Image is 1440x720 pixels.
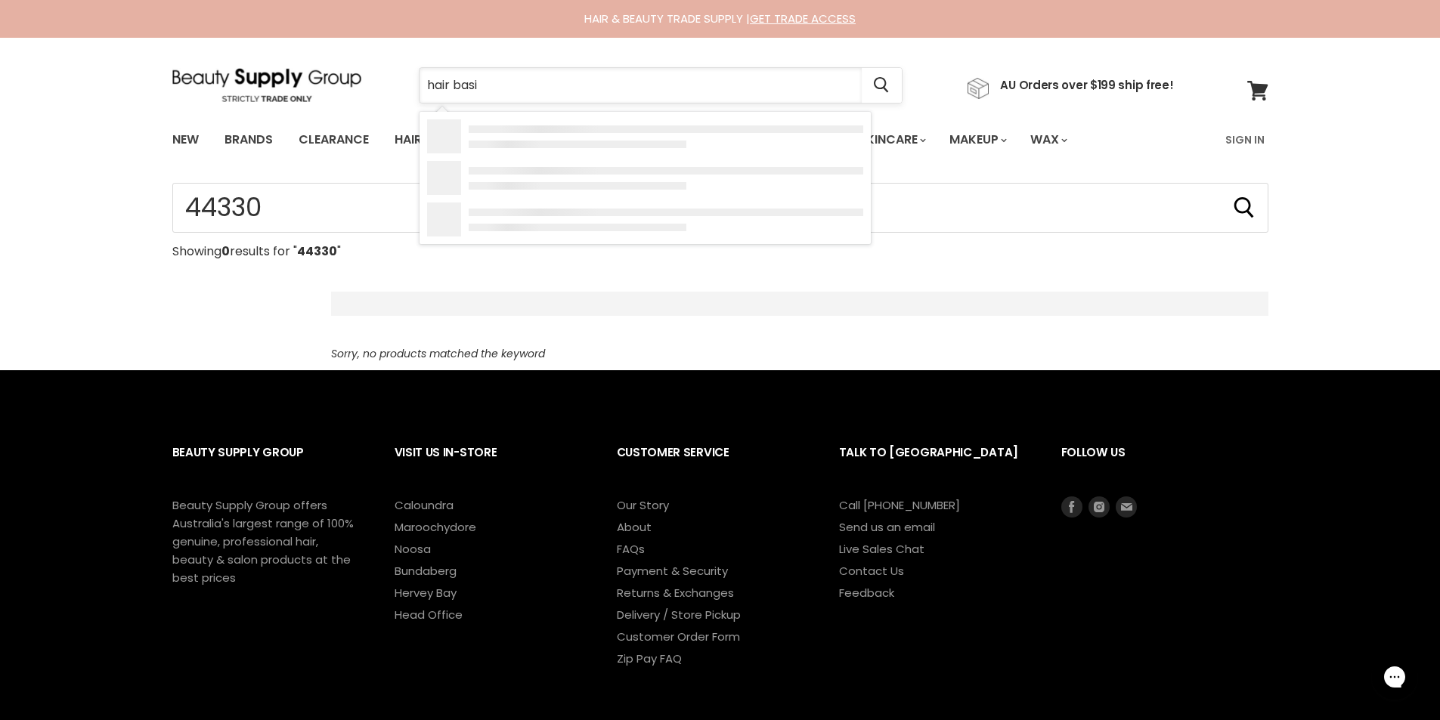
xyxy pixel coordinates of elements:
[839,563,904,579] a: Contact Us
[172,434,364,496] h2: Beauty Supply Group
[153,118,1287,162] nav: Main
[1364,649,1425,705] iframe: Gorgias live chat messenger
[839,541,924,557] a: Live Sales Chat
[420,68,862,103] input: Search
[1019,124,1076,156] a: Wax
[297,243,337,260] strong: 44330
[395,434,587,496] h2: Visit Us In-Store
[839,497,960,513] a: Call [PHONE_NUMBER]
[750,11,856,26] a: GET TRADE ACCESS
[617,585,734,601] a: Returns & Exchanges
[172,496,354,587] p: Beauty Supply Group offers Australia's largest range of 100% genuine, professional hair, beauty &...
[617,563,728,579] a: Payment & Security
[847,124,935,156] a: Skincare
[839,585,894,601] a: Feedback
[383,124,471,156] a: Haircare
[617,497,669,513] a: Our Story
[839,519,935,535] a: Send us an email
[617,541,645,557] a: FAQs
[395,585,457,601] a: Hervey Bay
[395,541,431,557] a: Noosa
[221,243,230,260] strong: 0
[938,124,1016,156] a: Makeup
[153,11,1287,26] div: HAIR & BEAUTY TRADE SUPPLY |
[839,434,1031,496] h2: Talk to [GEOGRAPHIC_DATA]
[213,124,284,156] a: Brands
[1216,124,1274,156] a: Sign In
[617,519,652,535] a: About
[287,124,380,156] a: Clearance
[331,346,545,361] em: Sorry, no products matched the keyword
[617,629,740,644] a: Customer Order Form
[172,183,1268,233] form: Product
[172,245,1268,258] p: Showing results for " "
[617,607,741,623] a: Delivery / Store Pickup
[862,68,902,103] button: Search
[419,67,903,104] form: Product
[172,183,1268,233] input: Search
[161,118,1148,162] ul: Main menu
[617,434,809,496] h2: Customer Service
[395,519,476,535] a: Maroochydore
[395,497,454,513] a: Caloundra
[395,563,457,579] a: Bundaberg
[395,607,463,623] a: Head Office
[1061,434,1268,496] h2: Follow us
[1232,196,1256,220] button: Search
[617,650,682,666] a: Zip Pay FAQ
[161,124,210,156] a: New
